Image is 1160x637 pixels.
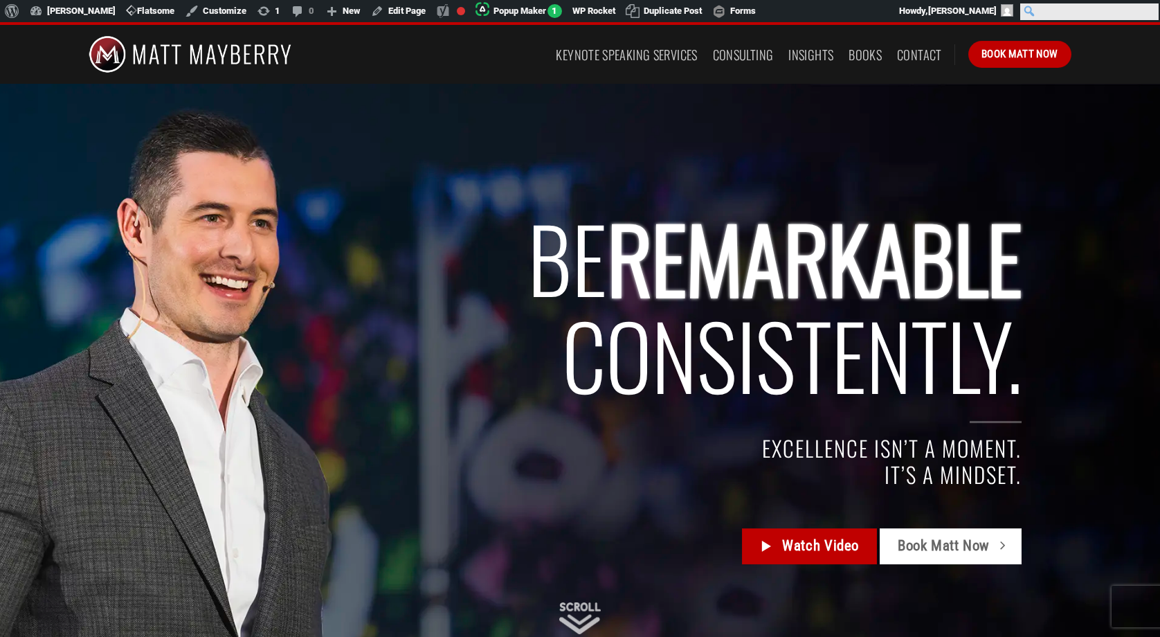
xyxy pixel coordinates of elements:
[607,192,1022,323] span: REMARKABLE
[562,289,1022,420] span: Consistently.
[880,529,1021,565] a: Book Matt Now
[559,602,601,634] img: Scroll Down
[968,41,1071,67] a: Book Matt Now
[981,46,1058,62] span: Book Matt Now
[199,209,1022,404] h2: BE
[89,25,291,84] img: Matt Mayberry
[713,42,774,67] a: Consulting
[782,535,859,558] span: Watch Video
[898,535,990,558] span: Book Matt Now
[742,529,877,565] a: Watch Video
[556,42,697,67] a: Keynote Speaking Services
[199,436,1022,462] h4: EXCELLENCE ISN’T A MOMENT.
[547,4,562,18] span: 1
[897,42,942,67] a: Contact
[788,42,833,67] a: Insights
[928,6,997,16] span: [PERSON_NAME]
[457,7,465,15] div: Focus keyphrase not set
[199,462,1022,487] h4: IT’S A MINDSET.
[849,42,882,67] a: Books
